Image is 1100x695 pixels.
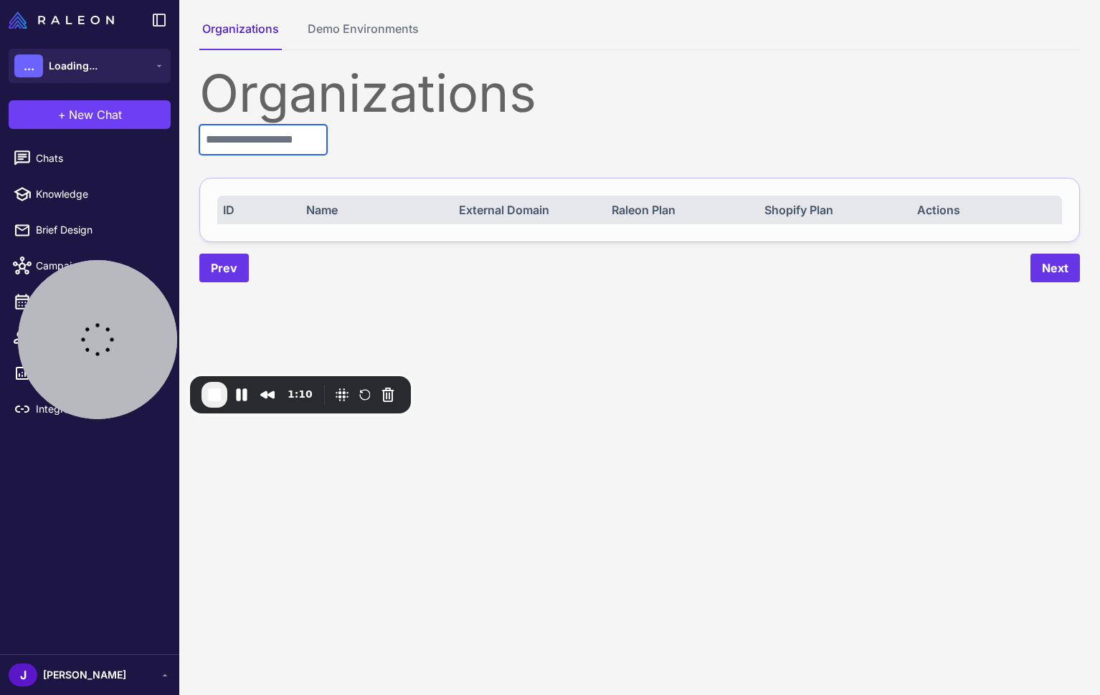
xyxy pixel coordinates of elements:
[6,322,174,353] a: Segments
[1030,254,1080,282] button: Next
[6,394,174,424] a: Integrations
[49,58,98,74] span: Loading...
[6,251,174,281] a: Campaigns
[305,20,422,50] button: Demo Environments
[199,67,1080,119] div: Organizations
[14,54,43,77] div: ...
[9,100,171,129] button: +New Chat
[612,201,751,219] div: Raleon Plan
[43,667,126,683] span: [PERSON_NAME]
[6,143,174,173] a: Chats
[36,150,162,166] span: Chats
[36,186,162,202] span: Knowledge
[58,106,66,123] span: +
[199,254,249,282] button: Prev
[6,358,174,388] a: Analytics
[6,179,174,209] a: Knowledge
[223,201,293,219] div: ID
[9,663,37,686] div: J
[36,258,162,274] span: Campaigns
[306,201,445,219] div: Name
[9,11,114,29] img: Raleon Logo
[199,20,282,50] button: Organizations
[764,201,904,219] div: Shopify Plan
[36,222,162,238] span: Brief Design
[9,49,171,83] button: ...Loading...
[6,287,174,317] a: Calendar
[917,201,1056,219] div: Actions
[6,215,174,245] a: Brief Design
[459,201,598,219] div: External Domain
[9,11,120,29] a: Raleon Logo
[69,106,122,123] span: New Chat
